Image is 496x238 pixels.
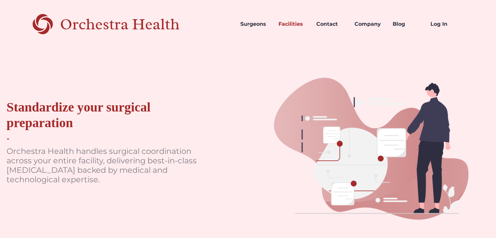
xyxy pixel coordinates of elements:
div: Standardize your surgical preparation [7,99,216,131]
a: Surgeons [235,13,273,35]
a: home [33,13,203,35]
a: Log In [425,13,463,35]
a: Facilities [273,13,311,35]
div: - [7,134,9,143]
p: Orchestra Health handles surgical coordination across your entire facility, delivering best-in-cl... [7,147,202,184]
div: Orchestra Health [60,18,203,31]
a: Blog [387,13,426,35]
a: Contact [311,13,349,35]
a: Company [349,13,387,35]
